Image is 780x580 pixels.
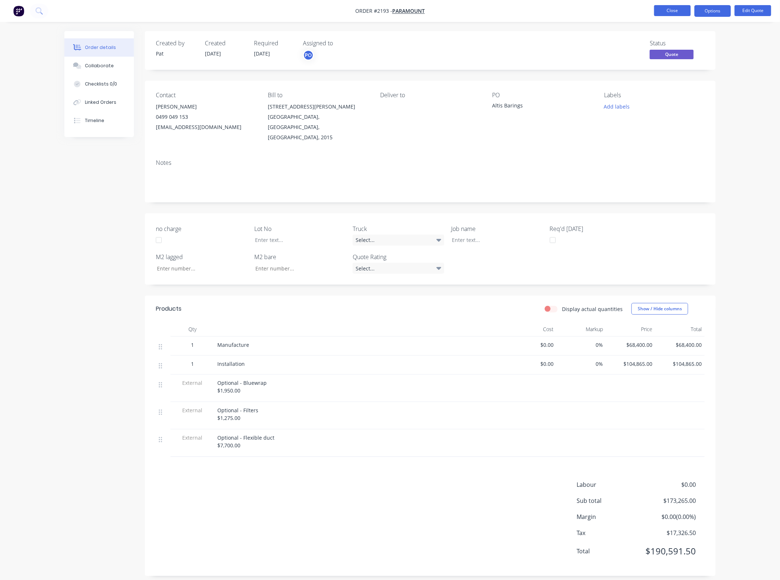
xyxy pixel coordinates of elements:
span: $68,400.00 [658,341,702,349]
span: External [173,434,211,441]
div: Qty [170,322,214,337]
span: $104,865.00 [609,360,652,368]
div: Cost [507,322,556,337]
button: Timeline [64,111,134,130]
button: Options [694,5,731,17]
div: [PERSON_NAME]0499 049 153[EMAIL_ADDRESS][DOMAIN_NAME] [156,102,256,132]
button: Add labels [600,102,634,111]
span: Manufacture [217,341,249,348]
input: Enter number... [249,263,346,274]
input: Enter number... [151,263,247,274]
span: External [173,379,211,387]
label: no charge [156,224,247,233]
span: 1 [191,341,194,349]
button: Order details [64,38,134,57]
span: External [173,406,211,414]
span: $104,865.00 [658,360,702,368]
span: $0.00 ( 0.00 %) [642,512,696,521]
div: Assigned to [303,40,376,47]
button: Close [654,5,691,16]
div: Total [655,322,705,337]
button: Quote [650,50,694,61]
div: Created by [156,40,196,47]
div: Bill to [268,92,368,99]
div: [STREET_ADDRESS][PERSON_NAME] [268,102,368,112]
span: Margin [577,512,642,521]
label: M2 bare [254,253,346,261]
button: PO [303,50,314,61]
div: Required [254,40,294,47]
div: Pat [156,50,196,57]
span: Total [577,547,642,556]
label: Lot No [254,224,346,233]
div: Price [606,322,655,337]
span: 0% [559,341,603,349]
div: Linked Orders [85,99,116,106]
span: Optional - Flexible duct $7,700.00 [217,434,274,449]
span: $0.00 [510,360,554,368]
div: [PERSON_NAME] [156,102,256,112]
div: Select... [353,235,444,246]
label: Quote Rating [353,253,444,261]
div: [STREET_ADDRESS][PERSON_NAME][GEOGRAPHIC_DATA], [GEOGRAPHIC_DATA], [GEOGRAPHIC_DATA], 2015 [268,102,368,143]
button: Collaborate [64,57,134,75]
span: [DATE] [254,50,270,57]
div: [EMAIL_ADDRESS][DOMAIN_NAME] [156,122,256,132]
button: Linked Orders [64,93,134,111]
div: Status [650,40,705,47]
span: [DATE] [205,50,221,57]
div: Select... [353,263,444,274]
span: Labour [577,480,642,489]
span: Installation [217,360,245,367]
span: $0.00 [642,480,696,489]
span: $173,265.00 [642,496,696,505]
div: Created [205,40,245,47]
button: Edit Quote [735,5,771,16]
span: Optional - Filters $1,275.00 [217,407,258,421]
span: $68,400.00 [609,341,652,349]
span: 0% [559,360,603,368]
span: Optional - Bluewrap $1,950.00 [217,379,267,394]
label: Job name [451,224,543,233]
button: Show / Hide columns [631,303,688,315]
div: Markup [556,322,606,337]
div: Deliver to [380,92,480,99]
div: Checklists 0/0 [85,81,117,87]
div: Collaborate [85,62,114,69]
div: Notes [156,159,705,166]
span: Order #2193 - [355,8,392,15]
div: PO [492,92,592,99]
div: Contact [156,92,256,99]
span: Quote [650,50,694,59]
label: M2 lagged [156,253,247,261]
div: 0499 049 153 [156,112,256,122]
div: Order details [85,44,116,51]
span: 1 [191,360,194,368]
label: Req'd [DATE] [550,224,641,233]
div: Products [156,304,181,313]
div: [GEOGRAPHIC_DATA], [GEOGRAPHIC_DATA], [GEOGRAPHIC_DATA], 2015 [268,112,368,143]
span: $17,326.50 [642,528,696,537]
img: Factory [13,5,24,16]
label: Display actual quantities [562,305,623,313]
label: Truck [353,224,444,233]
a: Paramount [392,8,425,15]
div: Timeline [85,117,104,124]
button: Checklists 0/0 [64,75,134,93]
div: Labels [604,92,705,99]
span: Sub total [577,496,642,505]
div: Altis Barings [492,102,584,112]
span: $0.00 [510,341,554,349]
span: $190,591.50 [642,545,696,558]
span: Tax [577,528,642,537]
